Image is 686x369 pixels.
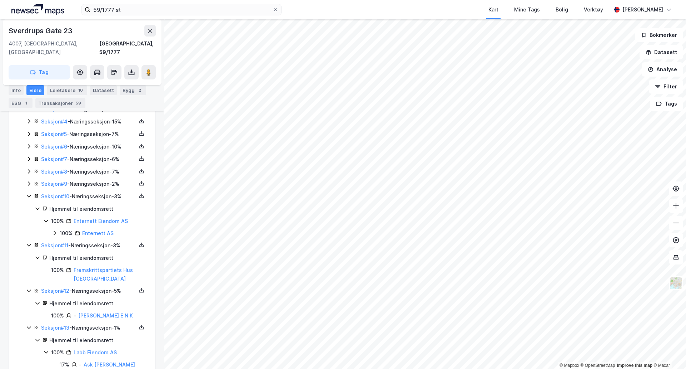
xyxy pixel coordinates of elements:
[49,336,147,345] div: Hjemmel til eiendomsrett
[488,5,498,14] div: Kart
[556,5,568,14] div: Bolig
[622,5,663,14] div: [PERSON_NAME]
[41,144,67,150] a: Seksjon#6
[26,85,44,95] div: Eiere
[41,106,67,112] a: Seksjon#3
[120,85,146,95] div: Bygg
[51,217,64,225] div: 100%
[617,363,652,368] a: Improve this map
[77,87,84,94] div: 10
[560,363,579,368] a: Mapbox
[74,267,133,282] a: Fremskrittspartiets Hus [GEOGRAPHIC_DATA]
[669,276,683,290] img: Z
[41,325,69,331] a: Seksjon#13
[9,98,33,108] div: ESG
[41,181,67,187] a: Seksjon#9
[41,131,67,137] a: Seksjon#5
[79,360,81,369] div: -
[84,361,135,368] a: Ask [PERSON_NAME]
[9,65,70,79] button: Tag
[41,167,136,176] div: - Næringsseksjon - 7%
[74,99,83,107] div: 59
[41,155,136,164] div: - Næringsseksjon - 6%
[650,335,686,369] div: Kontrollprogram for chat
[642,62,683,77] button: Analyse
[635,28,683,42] button: Bokmerker
[74,311,76,320] div: -
[9,25,74,37] div: Sverdrups Gate 23
[41,241,136,250] div: - Næringsseksjon - 3%
[41,193,69,199] a: Seksjon#10
[51,348,64,357] div: 100%
[90,85,117,95] div: Datasett
[41,142,136,151] div: - Næringsseksjon - 10%
[41,118,68,125] a: Seksjon#4
[51,311,64,320] div: 100%
[41,180,136,188] div: - Næringsseksjon - 2%
[35,98,85,108] div: Transaksjoner
[74,218,128,224] a: Enternett Eiendom AS
[41,169,67,175] a: Seksjon#8
[47,85,87,95] div: Leietakere
[60,360,69,369] div: 17%
[49,205,147,213] div: Hjemmel til eiendomsrett
[584,5,603,14] div: Verktøy
[49,254,147,262] div: Hjemmel til eiendomsrett
[41,324,136,332] div: - Næringsseksjon - 1%
[51,266,64,275] div: 100%
[49,299,147,308] div: Hjemmel til eiendomsrett
[11,4,64,15] img: logo.a4113a55bc3d86da70a041830d287a7e.svg
[136,87,143,94] div: 2
[82,230,114,236] a: Enternett AS
[41,117,136,126] div: - Næringsseksjon - 15%
[41,242,68,248] a: Seksjon#11
[640,45,683,59] button: Datasett
[650,335,686,369] iframe: Chat Widget
[649,79,683,94] button: Filter
[78,312,133,319] a: [PERSON_NAME] E N K
[41,192,136,201] div: - Næringsseksjon - 3%
[41,130,136,139] div: - Næringsseksjon - 7%
[99,39,156,57] div: [GEOGRAPHIC_DATA], 59/1777
[9,85,24,95] div: Info
[514,5,540,14] div: Mine Tags
[41,288,69,294] a: Seksjon#12
[41,287,136,295] div: - Næringsseksjon - 5%
[41,156,67,162] a: Seksjon#7
[9,39,99,57] div: 4007, [GEOGRAPHIC_DATA], [GEOGRAPHIC_DATA]
[581,363,615,368] a: OpenStreetMap
[74,349,117,355] a: Labb Eiendom AS
[23,99,30,107] div: 1
[90,4,273,15] input: Søk på adresse, matrikkel, gårdeiere, leietakere eller personer
[650,97,683,111] button: Tags
[60,229,73,238] div: 100%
